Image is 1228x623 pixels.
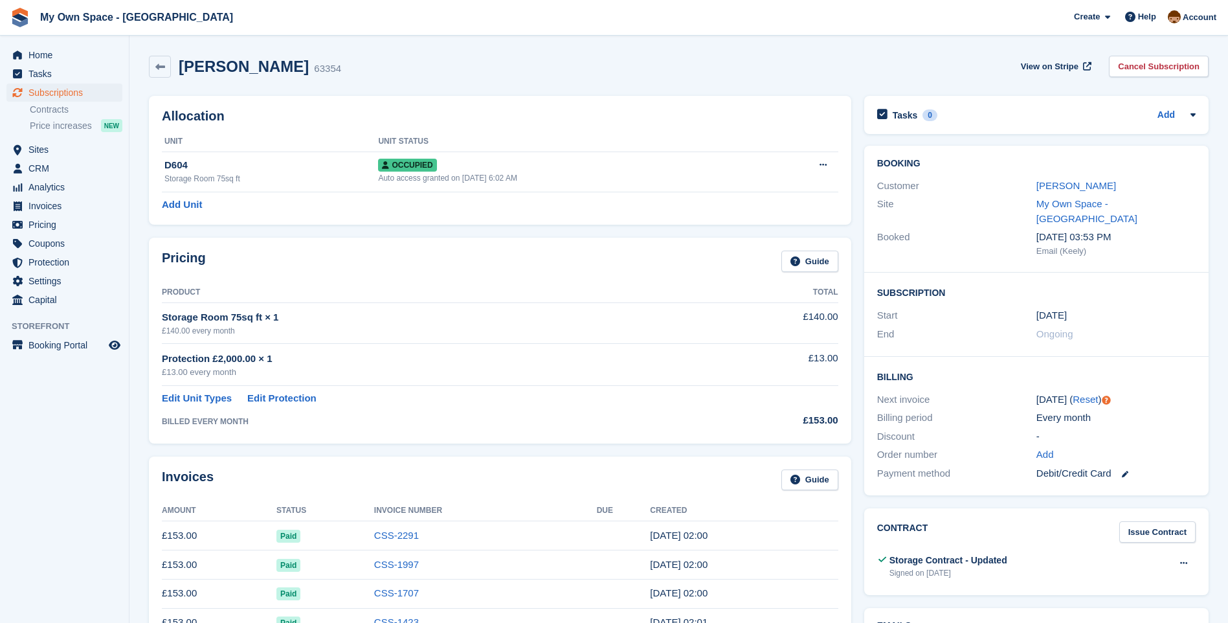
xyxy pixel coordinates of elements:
a: menu [6,272,122,290]
a: Edit Protection [247,391,317,406]
a: Preview store [107,337,122,353]
div: Email (Keely) [1036,245,1196,258]
a: Cancel Subscription [1109,56,1209,77]
td: £153.00 [162,550,276,580]
span: Coupons [28,234,106,253]
div: Customer [877,179,1036,194]
a: View on Stripe [1016,56,1094,77]
span: Account [1183,11,1216,24]
time: 2025-06-30 01:00:59 UTC [650,559,708,570]
a: menu [6,46,122,64]
td: £13.00 [713,344,838,386]
div: Signed on [DATE] [889,567,1007,579]
a: Reset [1073,394,1098,405]
td: £153.00 [162,521,276,550]
div: Billing period [877,411,1036,425]
h2: Allocation [162,109,838,124]
span: Capital [28,291,106,309]
div: £153.00 [713,413,838,428]
div: Storage Room 75sq ft × 1 [162,310,713,325]
span: Create [1074,10,1100,23]
div: Discount [877,429,1036,444]
a: menu [6,84,122,102]
div: Booked [877,230,1036,257]
div: Every month [1036,411,1196,425]
span: Storefront [12,320,129,333]
span: Paid [276,530,300,543]
time: 2025-07-30 01:00:06 UTC [650,530,708,541]
a: [PERSON_NAME] [1036,180,1116,191]
div: BILLED EVERY MONTH [162,416,713,427]
div: Start [877,308,1036,323]
a: CSS-2291 [374,530,419,541]
span: Price increases [30,120,92,132]
div: Storage Contract - Updated [889,554,1007,567]
a: Add [1036,447,1054,462]
span: Paid [276,587,300,600]
a: menu [6,216,122,234]
span: Settings [28,272,106,290]
div: Auto access granted on [DATE] 6:02 AM [378,172,763,184]
span: Subscriptions [28,84,106,102]
th: Invoice Number [374,501,597,521]
span: Sites [28,141,106,159]
a: Add Unit [162,198,202,212]
a: Edit Unit Types [162,391,232,406]
div: 63354 [314,62,341,76]
div: Payment method [877,466,1036,481]
a: menu [6,336,122,354]
a: Price increases NEW [30,119,122,133]
h2: Invoices [162,470,214,491]
div: Next invoice [877,392,1036,407]
a: menu [6,234,122,253]
div: - [1036,429,1196,444]
span: Tasks [28,65,106,83]
a: menu [6,159,122,177]
span: Booking Portal [28,336,106,354]
h2: Billing [877,370,1196,383]
div: £140.00 every month [162,325,713,337]
time: 2025-05-30 01:00:36 UTC [650,587,708,598]
a: menu [6,141,122,159]
h2: Booking [877,159,1196,169]
div: Site [877,197,1036,226]
th: Status [276,501,374,521]
a: Guide [781,251,838,272]
th: Unit Status [378,131,763,152]
td: £153.00 [162,579,276,608]
span: Analytics [28,178,106,196]
div: Debit/Credit Card [1036,466,1196,481]
span: Help [1138,10,1156,23]
h2: [PERSON_NAME] [179,58,309,75]
th: Product [162,282,713,303]
th: Unit [162,131,378,152]
div: Protection £2,000.00 × 1 [162,352,713,367]
div: [DATE] ( ) [1036,392,1196,407]
span: Protection [28,253,106,271]
a: menu [6,291,122,309]
span: Invoices [28,197,106,215]
div: Storage Room 75sq ft [164,173,378,185]
span: Ongoing [1036,328,1073,339]
div: £13.00 every month [162,366,713,379]
span: Paid [276,559,300,572]
a: menu [6,253,122,271]
span: CRM [28,159,106,177]
a: Contracts [30,104,122,116]
a: Add [1157,108,1175,123]
span: Occupied [378,159,436,172]
th: Due [597,501,651,521]
img: Paula Harris [1168,10,1181,23]
div: D604 [164,158,378,173]
th: Total [713,282,838,303]
th: Amount [162,501,276,521]
div: NEW [101,119,122,132]
h2: Contract [877,521,928,543]
img: stora-icon-8386f47178a22dfd0bd8f6a31ec36ba5ce8667c1dd55bd0f319d3a0aa187defe.svg [10,8,30,27]
a: My Own Space - [GEOGRAPHIC_DATA] [35,6,238,28]
a: CSS-1997 [374,559,419,570]
div: Tooltip anchor [1100,394,1112,406]
span: Home [28,46,106,64]
span: Pricing [28,216,106,234]
h2: Pricing [162,251,206,272]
